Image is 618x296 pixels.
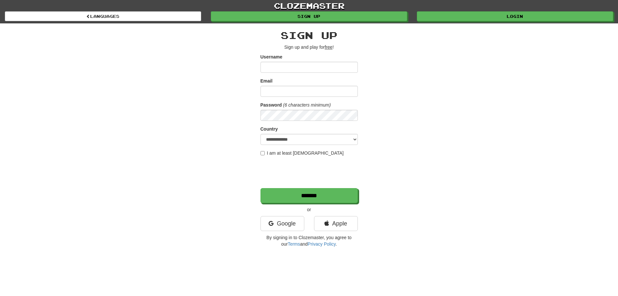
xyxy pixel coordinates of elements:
[211,11,407,21] a: Sign up
[261,78,273,84] label: Email
[261,160,359,185] iframe: reCAPTCHA
[325,45,333,50] u: free
[261,151,265,155] input: I am at least [DEMOGRAPHIC_DATA]
[261,206,358,213] p: or
[261,102,282,108] label: Password
[308,241,335,247] a: Privacy Policy
[288,241,300,247] a: Terms
[261,30,358,41] h2: Sign up
[417,11,613,21] a: Login
[261,54,283,60] label: Username
[261,216,304,231] a: Google
[261,150,344,156] label: I am at least [DEMOGRAPHIC_DATA]
[261,126,278,132] label: Country
[283,102,331,108] em: (6 characters minimum)
[261,234,358,247] p: By signing in to Clozemaster, you agree to our and .
[5,11,201,21] a: Languages
[261,44,358,50] p: Sign up and play for !
[314,216,358,231] a: Apple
